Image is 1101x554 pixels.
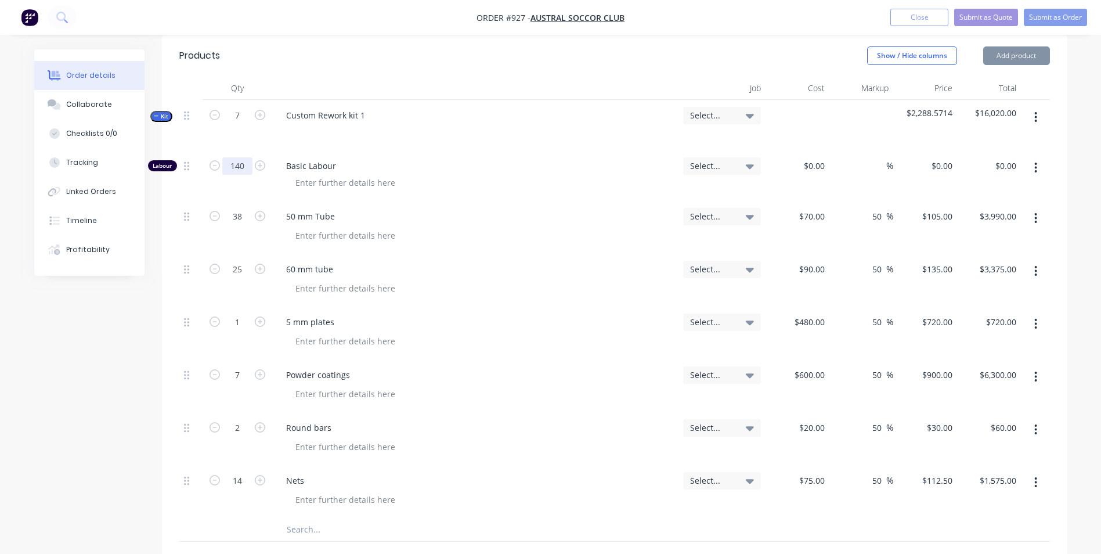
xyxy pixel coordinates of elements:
div: Job [678,77,766,100]
button: Show / Hide columns [867,46,957,65]
div: Nets [277,472,313,489]
div: Tracking [66,157,98,168]
span: Kit [154,112,169,121]
span: Basic Labour [286,160,674,172]
span: % [886,315,893,329]
div: Price [893,77,957,100]
span: Select... [690,474,734,487]
div: 50 mm Tube [277,208,344,225]
div: Markup [829,77,893,100]
button: Timeline [34,206,145,235]
span: % [886,262,893,276]
input: Search... [286,518,518,541]
div: Round bars [277,419,341,436]
div: Timeline [66,215,97,226]
button: Collaborate [34,90,145,119]
span: Select... [690,160,734,172]
button: Tracking [34,148,145,177]
div: Linked Orders [66,186,116,197]
div: Qty [203,77,272,100]
div: Checklists 0/0 [66,128,117,139]
button: Kit [150,111,172,122]
img: Factory [21,9,38,26]
span: % [886,210,893,223]
button: Submit as Quote [954,9,1018,26]
div: Labour [148,160,177,171]
button: Add product [983,46,1050,65]
div: Powder coatings [277,366,359,383]
button: Profitability [34,235,145,264]
span: $16,020.00 [962,107,1016,119]
span: Select... [690,109,734,121]
span: Select... [690,422,734,434]
span: % [886,474,893,487]
button: Order details [34,61,145,90]
span: % [886,368,893,382]
div: Custom Rework kit 1 [277,107,374,124]
button: Checklists 0/0 [34,119,145,148]
span: Order #927 - [477,12,530,23]
button: Linked Orders [34,177,145,206]
span: % [886,159,893,172]
div: Cost [766,77,829,100]
div: Profitability [66,244,110,255]
div: Products [179,49,220,63]
span: Select... [690,210,734,222]
div: Total [957,77,1021,100]
span: Select... [690,369,734,381]
a: Austral Soccor Club [530,12,624,23]
span: Select... [690,263,734,275]
div: Collaborate [66,99,112,110]
button: Close [890,9,948,26]
button: Submit as Order [1024,9,1087,26]
span: $2,288.5714 [898,107,952,119]
span: % [886,421,893,434]
span: Select... [690,316,734,328]
div: 60 mm tube [277,261,342,278]
div: 5 mm plates [277,314,344,330]
div: Order details [66,70,115,81]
